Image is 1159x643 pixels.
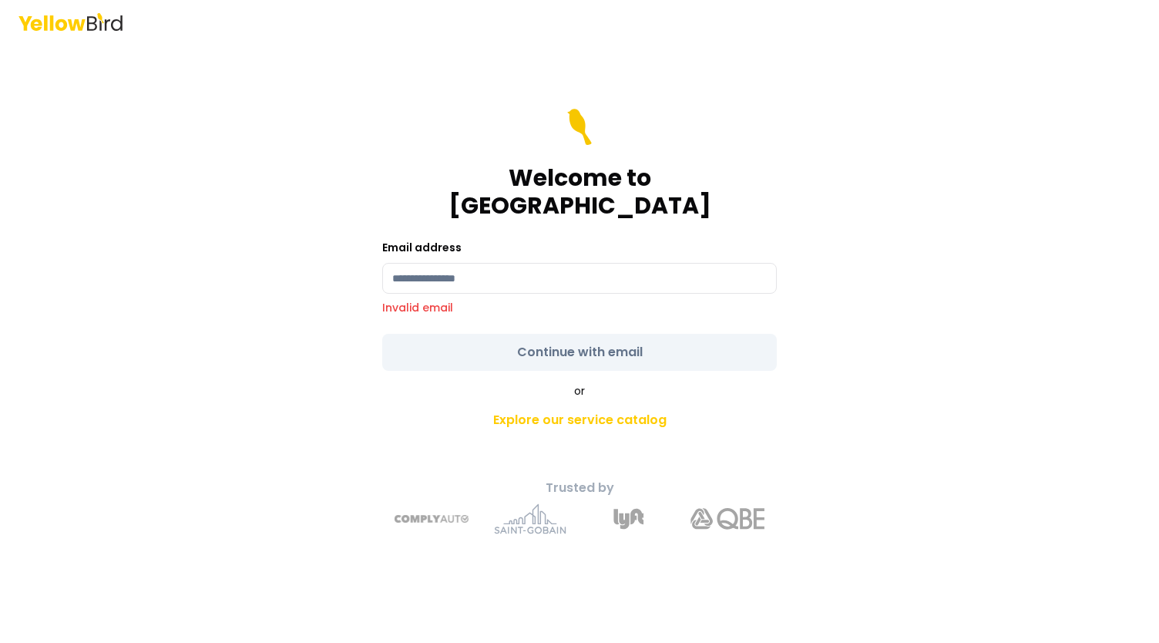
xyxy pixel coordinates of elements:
a: Explore our service catalog [308,405,851,436]
span: or [574,383,585,399]
p: Invalid email [382,300,777,315]
label: Email address [382,240,462,255]
p: Trusted by [308,479,851,497]
h1: Welcome to [GEOGRAPHIC_DATA] [382,164,777,220]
